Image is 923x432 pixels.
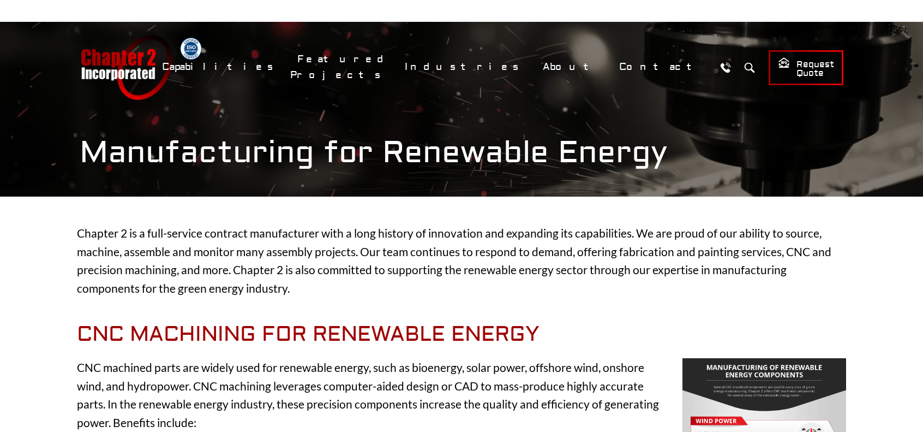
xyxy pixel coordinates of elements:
[398,55,530,79] a: Industries
[778,57,834,79] span: Request Quote
[77,358,846,431] p: CNC machined parts are widely used for renewable energy, such as bioenergy, solar power, offshore...
[77,224,846,297] p: Chapter 2 is a full-service contract manufacturer with a long history of innovation and expanding...
[155,55,285,79] a: Capabilities
[77,322,846,347] h2: CNC Machining for Renewable Energy
[290,48,392,87] a: Featured Projects
[80,134,843,171] h1: Manufacturing for Renewable Energy
[715,57,735,78] a: Call Us
[612,55,710,79] a: Contact
[536,55,607,79] a: About
[80,35,172,100] a: Chapter 2 Incorporated
[739,57,759,78] button: Search
[769,50,843,85] a: Request Quote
